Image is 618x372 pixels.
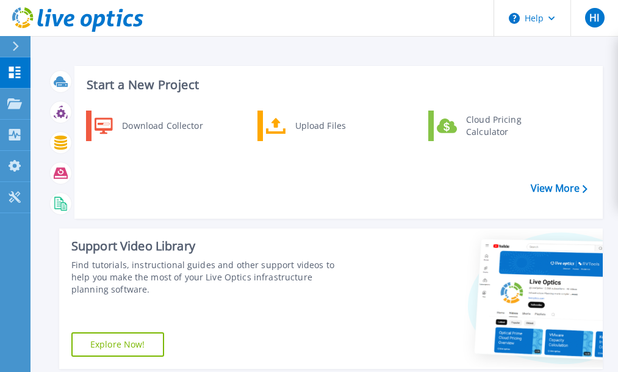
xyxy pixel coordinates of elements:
[87,78,587,92] h3: Start a New Project
[428,111,553,141] a: Cloud Pricing Calculator
[71,259,351,296] div: Find tutorials, instructional guides and other support videos to help you make the most of your L...
[86,111,211,141] a: Download Collector
[257,111,383,141] a: Upload Files
[460,114,550,138] div: Cloud Pricing Calculator
[589,13,599,23] span: HI
[116,114,208,138] div: Download Collector
[289,114,379,138] div: Upload Files
[531,183,587,194] a: View More
[71,332,164,357] a: Explore Now!
[71,238,351,254] div: Support Video Library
